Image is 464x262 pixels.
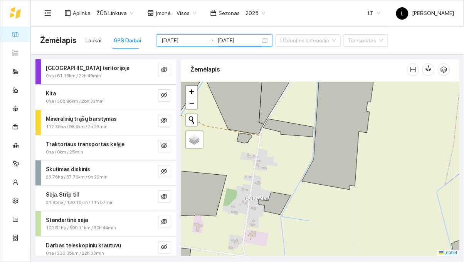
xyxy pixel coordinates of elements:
[161,219,167,226] span: eye-invisible
[189,87,194,96] span: +
[161,117,167,125] span: eye-invisible
[161,67,167,74] span: eye-invisible
[219,9,241,17] span: Sezonas :
[161,143,167,150] span: eye-invisible
[35,110,177,135] div: Mineralinių trąšų barstymas112.39ha / 98.9km / 7h 23mineye-invisible
[96,7,134,19] span: ŽŪB Linkuva
[368,7,381,19] span: LT
[35,135,177,160] div: Traktoriaus transportas kelyje0ha / 0km / 25mineye-invisible
[46,174,108,181] span: 23.76ha / 87.79km / 9h 22min
[148,10,154,16] span: shop
[86,36,101,45] div: Laukai
[46,217,88,223] strong: Standartinė sėja
[186,114,197,126] button: Initiate a new search
[46,224,116,232] span: 100.51ha / 390.11km / 30h 44min
[217,36,261,45] input: Pabaigos data
[46,166,90,172] strong: Skutimas diskinis
[186,86,197,97] a: Zoom in
[161,194,167,201] span: eye-invisible
[158,165,170,177] button: eye-invisible
[46,141,124,147] strong: Traktoriaus transportas kelyje
[158,89,170,102] button: eye-invisible
[401,7,404,20] span: L
[40,5,55,21] button: menu-unfold
[46,199,114,206] span: 31.85ha / 130.16km / 11h 57min
[44,10,51,17] span: menu-unfold
[46,72,101,80] span: 0ha / 61.16km / 22h 49min
[208,37,214,43] span: to
[161,36,205,45] input: Pradžios data
[158,64,170,76] button: eye-invisible
[35,160,177,185] div: Skutimas diskinis23.76ha / 87.79km / 9h 22mineye-invisible
[186,97,197,109] a: Zoom out
[158,140,170,152] button: eye-invisible
[73,9,92,17] span: Aplinka :
[161,244,167,251] span: eye-invisible
[439,250,457,255] a: Leaflet
[35,59,177,84] div: [GEOGRAPHIC_DATA] teritorijoje0ha / 61.16km / 22h 49mineye-invisible
[46,123,108,130] span: 112.39ha / 98.9km / 7h 23min
[46,98,104,105] span: 0ha / 306.96km / 26h 33min
[35,85,177,110] div: Kita0ha / 306.96km / 26h 33mineye-invisible
[40,34,76,47] span: Žemėlapis
[210,10,217,16] span: calendar
[158,241,170,254] button: eye-invisible
[46,65,129,71] strong: [GEOGRAPHIC_DATA] teritorijoje
[35,211,177,236] div: Standartinė sėja100.51ha / 390.11km / 30h 44mineye-invisible
[65,10,71,16] span: layout
[158,115,170,127] button: eye-invisible
[407,67,419,73] span: column-width
[407,63,419,76] button: column-width
[46,242,121,249] strong: Darbas teleskopiniu krautuvu
[186,131,203,148] a: Layers
[156,9,172,17] span: Įmonė :
[35,237,177,262] div: Darbas teleskopiniu krautuvu0ha / 230.05km / 22h 33mineye-invisible
[46,250,104,257] span: 0ha / 230.05km / 22h 33min
[396,10,454,16] span: [PERSON_NAME]
[46,149,83,156] span: 0ha / 0km / 25min
[114,36,141,45] div: GPS Darbai
[35,186,177,211] div: Sėja. Strip till31.85ha / 130.16km / 11h 57mineye-invisible
[158,190,170,203] button: eye-invisible
[177,7,197,19] span: Visos
[46,192,79,198] strong: Sėja. Strip till
[189,98,194,108] span: −
[46,90,56,97] strong: Kita
[161,92,167,99] span: eye-invisible
[208,37,214,43] span: swap-right
[161,168,167,175] span: eye-invisible
[190,58,407,80] div: Žemėlapis
[158,216,170,228] button: eye-invisible
[245,7,266,19] span: 2025
[46,116,117,122] strong: Mineralinių trąšų barstymas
